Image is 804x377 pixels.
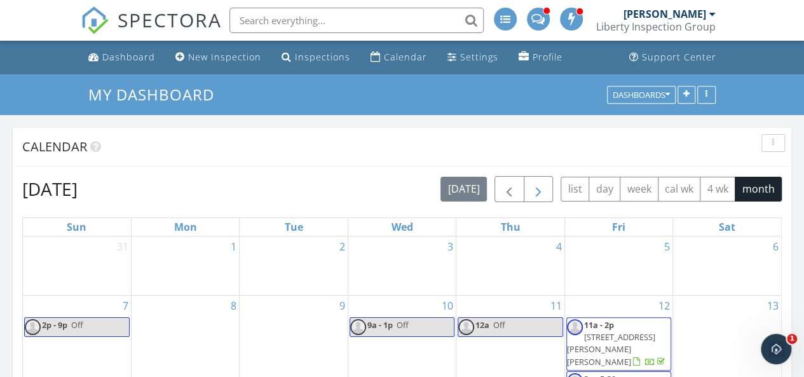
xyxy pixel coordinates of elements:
span: Off [397,319,409,331]
input: Search everything... [229,8,484,33]
a: 11a - 2p [STREET_ADDRESS][PERSON_NAME][PERSON_NAME] [567,319,667,367]
span: Calendar [22,138,87,155]
a: Saturday [716,218,738,236]
a: Friday [610,218,628,236]
button: Dashboards [607,86,676,104]
iframe: Intercom live chat [761,334,791,364]
img: default-user-f0147aede5fd5fa78ca7ade42f37bd4542148d508eef1c3d3ea960f66861d68b.jpg [25,319,41,335]
button: Next month [524,176,554,202]
a: Go to August 31, 2025 [114,236,131,257]
a: SPECTORA [81,17,222,44]
button: 4 wk [700,177,735,202]
td: Go to September 1, 2025 [131,236,239,296]
td: Go to August 31, 2025 [23,236,131,296]
div: Profile [533,51,562,63]
a: Support Center [624,46,721,69]
a: Monday [172,218,200,236]
a: Go to September 4, 2025 [554,236,564,257]
a: Go to September 5, 2025 [662,236,672,257]
a: Go to September 10, 2025 [439,296,456,316]
span: [STREET_ADDRESS][PERSON_NAME][PERSON_NAME] [567,331,655,367]
a: Go to September 3, 2025 [445,236,456,257]
button: list [561,177,589,202]
div: [PERSON_NAME] [623,8,706,20]
a: Go to September 12, 2025 [656,296,672,316]
img: default-user-f0147aede5fd5fa78ca7ade42f37bd4542148d508eef1c3d3ea960f66861d68b.jpg [567,319,583,335]
a: Tuesday [282,218,306,236]
a: Go to September 9, 2025 [337,296,348,316]
span: SPECTORA [118,6,222,33]
div: Dashboard [102,51,155,63]
span: 1 [787,334,797,344]
button: cal wk [658,177,701,202]
div: Liberty Inspection Group [596,20,716,33]
a: New Inspection [170,46,266,69]
button: week [620,177,658,202]
span: Off [493,319,505,331]
span: 12a [475,319,489,331]
a: Settings [442,46,503,69]
div: Dashboards [613,90,670,99]
span: Off [71,319,83,331]
a: Go to September 13, 2025 [765,296,781,316]
div: Support Center [642,51,716,63]
a: Go to September 2, 2025 [337,236,348,257]
div: New Inspection [188,51,261,63]
td: Go to September 6, 2025 [673,236,781,296]
a: Dashboard [83,46,160,69]
a: 11a - 2p [STREET_ADDRESS][PERSON_NAME][PERSON_NAME] [566,317,671,371]
a: Go to September 11, 2025 [548,296,564,316]
a: Go to September 7, 2025 [120,296,131,316]
img: The Best Home Inspection Software - Spectora [81,6,109,34]
a: Calendar [365,46,432,69]
a: Sunday [64,218,89,236]
a: Thursday [498,218,522,236]
span: 2p - 9p [42,319,67,331]
span: 9a - 1p [367,319,393,331]
button: month [735,177,782,202]
td: Go to September 5, 2025 [564,236,672,296]
button: [DATE] [440,177,487,202]
a: Profile [514,46,568,69]
a: Go to September 6, 2025 [770,236,781,257]
a: Go to September 8, 2025 [228,296,239,316]
td: Go to September 2, 2025 [240,236,348,296]
button: Previous month [494,176,524,202]
button: day [589,177,620,202]
h2: [DATE] [22,176,78,202]
img: default-user-f0147aede5fd5fa78ca7ade42f37bd4542148d508eef1c3d3ea960f66861d68b.jpg [458,319,474,335]
div: Calendar [384,51,427,63]
a: Inspections [276,46,355,69]
div: Inspections [295,51,350,63]
td: Go to September 3, 2025 [348,236,456,296]
td: Go to September 4, 2025 [456,236,564,296]
a: Go to September 1, 2025 [228,236,239,257]
span: 11a - 2p [584,319,614,331]
img: default-user-f0147aede5fd5fa78ca7ade42f37bd4542148d508eef1c3d3ea960f66861d68b.jpg [350,319,366,335]
a: Wednesday [388,218,415,236]
a: My Dashboard [88,84,225,105]
div: Settings [460,51,498,63]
